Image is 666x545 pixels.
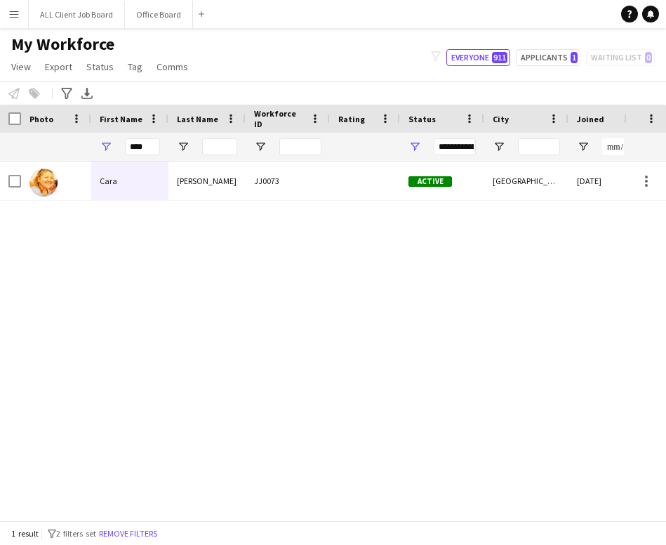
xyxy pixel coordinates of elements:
[177,140,189,153] button: Open Filter Menu
[518,138,560,155] input: City Filter Input
[254,108,305,129] span: Workforce ID
[11,34,114,55] span: My Workforce
[571,52,578,63] span: 1
[246,162,330,200] div: JJ0073
[6,58,36,76] a: View
[39,58,78,76] a: Export
[125,138,160,155] input: First Name Filter Input
[338,114,365,124] span: Rating
[602,138,644,155] input: Joined Filter Input
[100,114,142,124] span: First Name
[125,1,193,28] button: Office Board
[577,114,604,124] span: Joined
[177,114,218,124] span: Last Name
[254,140,267,153] button: Open Filter Menu
[202,138,237,155] input: Last Name Filter Input
[81,58,119,76] a: Status
[29,1,125,28] button: ALL Client Job Board
[493,140,505,153] button: Open Filter Menu
[408,140,421,153] button: Open Filter Menu
[122,58,148,76] a: Tag
[96,526,160,541] button: Remove filters
[45,60,72,73] span: Export
[79,85,95,102] app-action-btn: Export XLSX
[408,176,452,187] span: Active
[156,60,188,73] span: Comms
[151,58,194,76] a: Comms
[279,138,321,155] input: Workforce ID Filter Input
[168,162,246,200] div: [PERSON_NAME]
[492,52,507,63] span: 911
[91,162,168,200] div: Cara
[56,528,96,539] span: 2 filters set
[29,169,58,197] img: Cara Brennan
[128,60,142,73] span: Tag
[484,162,568,200] div: [GEOGRAPHIC_DATA]
[493,114,509,124] span: City
[11,60,31,73] span: View
[408,114,436,124] span: Status
[577,140,590,153] button: Open Filter Menu
[568,162,653,200] div: [DATE]
[86,60,114,73] span: Status
[516,49,580,66] button: Applicants1
[446,49,510,66] button: Everyone911
[100,140,112,153] button: Open Filter Menu
[58,85,75,102] app-action-btn: Advanced filters
[29,114,53,124] span: Photo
